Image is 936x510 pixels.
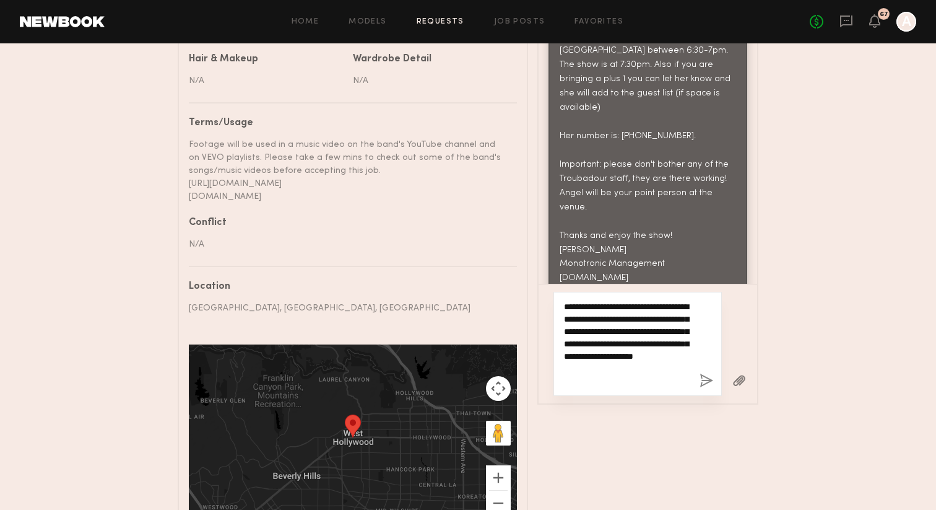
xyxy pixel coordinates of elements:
[189,282,508,292] div: Location
[494,18,545,26] a: Job Posts
[896,12,916,32] a: A
[189,302,508,315] div: [GEOGRAPHIC_DATA], [GEOGRAPHIC_DATA], [GEOGRAPHIC_DATA]
[189,218,508,228] div: Conflict
[486,421,511,446] button: Drag Pegman onto the map to open Street View
[574,18,623,26] a: Favorites
[417,18,464,26] a: Requests
[486,465,511,490] button: Zoom in
[189,138,508,203] div: Footage will be used in a music video on the band's YouTube channel and on VEVO playlists. Please...
[189,74,344,87] div: N/A
[189,55,258,64] div: Hair & Makeup
[353,55,431,64] div: Wardrobe Detail
[486,376,511,401] button: Map camera controls
[292,18,319,26] a: Home
[353,74,508,87] div: N/A
[349,18,386,26] a: Models
[880,11,888,18] div: 67
[189,118,508,128] div: Terms/Usage
[189,238,508,251] div: N/A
